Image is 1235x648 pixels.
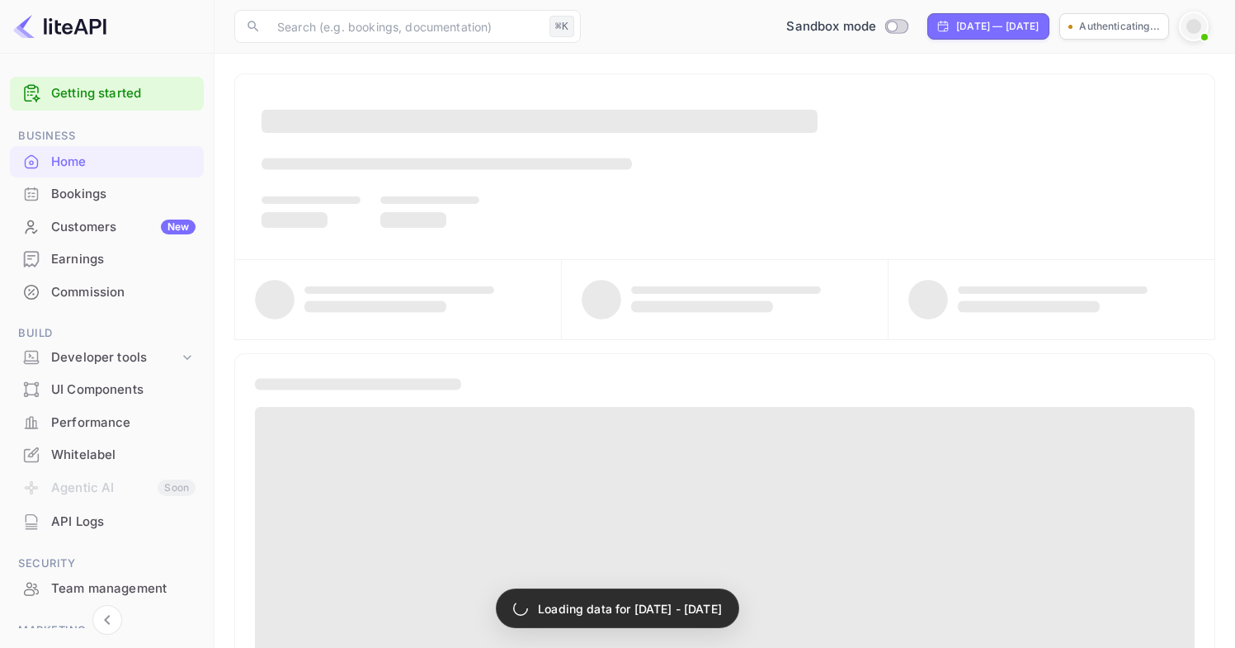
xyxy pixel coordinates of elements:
[51,381,196,400] div: UI Components
[786,17,876,36] span: Sandbox mode
[10,374,204,404] a: UI Components
[10,146,204,178] div: Home
[10,211,204,244] div: CustomersNew
[10,573,204,605] div: Team management
[10,407,204,439] div: Performance
[10,374,204,406] div: UI Components
[13,13,106,40] img: LiteAPI logo
[10,178,204,210] div: Bookings
[10,622,204,640] span: Marketing
[51,185,196,204] div: Bookings
[549,16,574,37] div: ⌘K
[10,178,204,209] a: Bookings
[10,439,204,471] div: Whitelabel
[51,153,196,172] div: Home
[51,250,196,269] div: Earnings
[51,579,196,598] div: Team management
[538,600,722,617] p: Loading data for [DATE] - [DATE]
[10,555,204,573] span: Security
[780,17,914,36] div: Switch to Production mode
[10,244,204,276] div: Earnings
[161,220,196,234] div: New
[10,127,204,145] span: Business
[10,439,204,470] a: Whitelabel
[51,414,196,433] div: Performance
[10,343,204,372] div: Developer tools
[51,446,196,465] div: Whitelabel
[10,277,204,309] div: Commission
[10,573,204,603] a: Team management
[51,348,179,367] div: Developer tools
[92,605,122,635] button: Collapse navigation
[10,277,204,307] a: Commission
[51,84,196,103] a: Getting started
[1079,19,1160,34] p: Authenticating...
[51,283,196,302] div: Commission
[956,19,1039,34] div: [DATE] — [DATE]
[10,146,204,177] a: Home
[10,77,204,111] div: Getting started
[10,506,204,538] div: API Logs
[10,407,204,438] a: Performance
[51,513,196,532] div: API Logs
[10,244,204,274] a: Earnings
[51,218,196,237] div: Customers
[10,506,204,537] a: API Logs
[10,324,204,343] span: Build
[267,10,543,43] input: Search (e.g. bookings, documentation)
[10,211,204,242] a: CustomersNew
[927,13,1049,40] div: Click to change the date range period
